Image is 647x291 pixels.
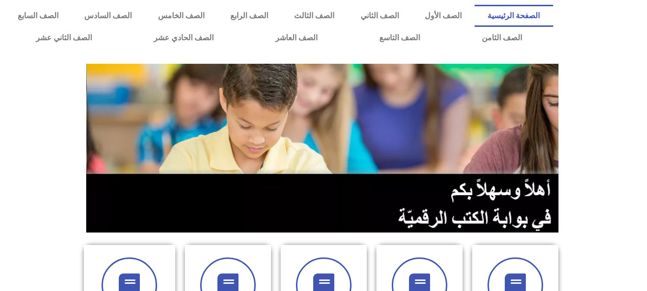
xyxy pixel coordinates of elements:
a: الصف التاسع [348,27,451,49]
a: الصف السادس [71,5,145,27]
a: الصف الثالث [281,5,347,27]
a: الصف الثاني [348,5,412,27]
a: الصف الثامن [451,27,553,49]
a: الصف الخامس [145,5,217,27]
a: الصف الحادي عشر [123,27,244,49]
a: الصف الرابع [217,5,281,27]
a: الصف السابع [5,5,71,27]
a: الصف العاشر [244,27,348,49]
a: الصفحة الرئيسية [475,5,553,27]
a: الصف الأول [412,5,475,27]
a: الصف الثاني عشر [5,27,123,49]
